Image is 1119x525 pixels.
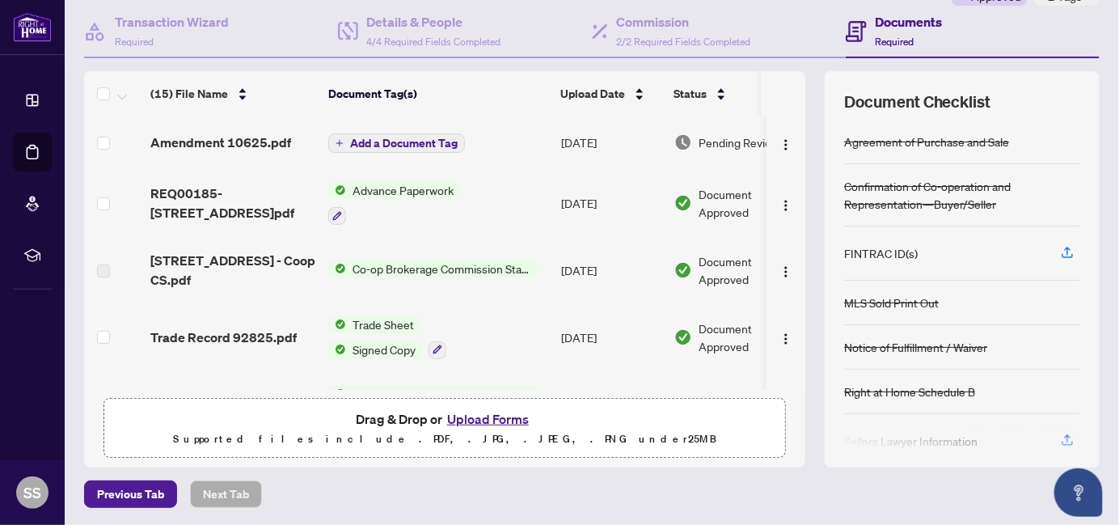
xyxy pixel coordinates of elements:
span: REQ00185-[STREET_ADDRESS]pdf [150,184,315,222]
span: Trade Sheet [346,315,420,333]
th: Upload Date [554,71,667,116]
button: Logo [773,324,799,350]
span: Document Approved [699,388,799,424]
button: Open asap [1054,468,1103,517]
img: Logo [779,138,792,151]
td: [DATE] [555,303,668,372]
button: Logo [773,190,799,216]
span: Document Approved [699,320,799,355]
span: Previous Tab [97,481,164,507]
div: Agreement of Purchase and Sale [844,133,1009,150]
span: Trade Record 92825.pdf [150,328,297,347]
div: Confirmation of Co-operation and Representation—Buyer/Seller [844,177,1080,213]
span: [STREET_ADDRESS] - Coop CS.pdf [150,251,315,290]
span: Document Approved [699,252,799,288]
td: [DATE] [555,168,668,238]
h4: Details & People [366,12,500,32]
span: plus [336,139,344,147]
div: MLS Sold Print Out [844,294,939,311]
span: Drag & Drop or [356,409,534,430]
th: Status [667,71,804,116]
span: Add a Document Tag [350,138,458,149]
span: Pending Review [699,133,779,151]
span: Status [674,85,707,103]
img: Document Status [674,133,692,151]
img: Document Status [674,194,692,212]
div: FINTRAC ID(s) [844,244,918,262]
h4: Transaction Wizard [115,12,229,32]
span: Required [875,36,914,48]
button: Next Tab [190,481,262,508]
img: Document Status [674,328,692,346]
span: Co-op Brokerage Commission Statement [346,260,538,277]
button: Status IconCommission Statement Sent to Lawyer [328,385,538,429]
p: Supported files include .PDF, .JPG, .JPEG, .PNG under 25 MB [114,430,775,449]
span: Document Approved [699,185,799,221]
div: Notice of Fulfillment / Waiver [844,338,987,356]
button: Previous Tab [84,481,177,508]
button: Add a Document Tag [328,133,465,154]
img: logo [13,12,52,42]
img: Logo [779,199,792,212]
span: 2/2 Required Fields Completed [616,36,750,48]
span: Required [115,36,154,48]
span: Drag & Drop orUpload FormsSupported files include .PDF, .JPG, .JPEG, .PNG under25MB [104,399,785,459]
img: Logo [779,265,792,278]
span: Document Checklist [844,91,991,113]
td: [DATE] [555,372,668,442]
img: Document Status [674,261,692,279]
span: 4/4 Required Fields Completed [366,36,500,48]
span: (15) File Name [150,85,228,103]
button: Logo [773,257,799,283]
td: [DATE] [555,116,668,168]
span: Commission Statement Sent to Lawyer [346,385,538,403]
img: Status Icon [328,385,346,403]
span: SS [23,481,41,504]
img: Status Icon [328,181,346,199]
button: Status IconTrade SheetStatus IconSigned Copy [328,315,446,359]
span: Advance Paperwork [346,181,460,199]
span: Amendment 10625.pdf [150,133,291,152]
h4: Commission [616,12,750,32]
button: Upload Forms [442,409,534,430]
td: [DATE] [555,238,668,303]
img: Status Icon [328,315,346,333]
img: Status Icon [328,341,346,358]
button: Add a Document Tag [328,133,465,153]
button: Status IconAdvance Paperwork [328,181,460,225]
img: Status Icon [328,260,346,277]
button: Logo [773,129,799,155]
button: Status IconCo-op Brokerage Commission Statement [328,260,538,277]
th: (15) File Name [144,71,322,116]
span: Upload Date [560,85,625,103]
img: Logo [779,332,792,345]
span: Signed Copy [346,341,422,358]
h4: Documents [875,12,942,32]
th: Document Tag(s) [322,71,555,116]
span: 1015-[STREET_ADDRESS]pdf [150,387,315,426]
div: Right at Home Schedule B [844,383,975,400]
